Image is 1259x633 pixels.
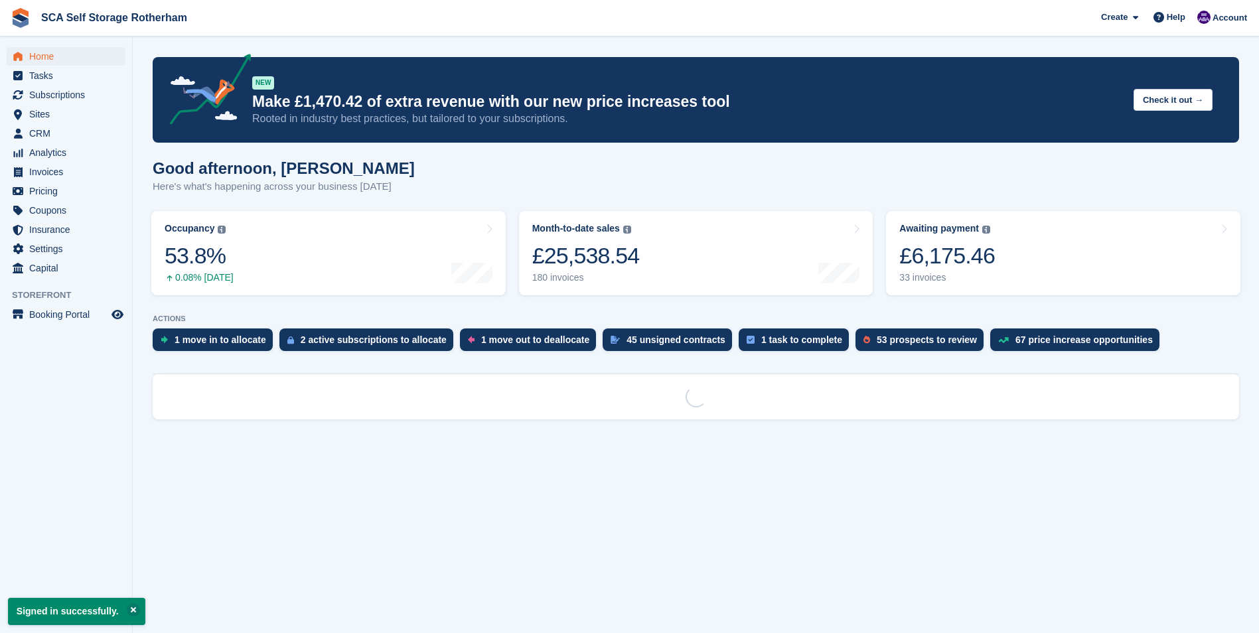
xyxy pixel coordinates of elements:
img: stora-icon-8386f47178a22dfd0bd8f6a31ec36ba5ce8667c1dd55bd0f319d3a0aa187defe.svg [11,8,31,28]
div: NEW [252,76,274,90]
div: Awaiting payment [899,223,979,234]
div: £6,175.46 [899,242,995,269]
div: 45 unsigned contracts [627,334,725,345]
span: Settings [29,240,109,258]
a: menu [7,47,125,66]
span: Pricing [29,182,109,200]
p: ACTIONS [153,315,1239,323]
span: Create [1101,11,1128,24]
a: menu [7,124,125,143]
img: icon-info-grey-7440780725fd019a000dd9b08b2336e03edf1995a4989e88bcd33f0948082b44.svg [982,226,990,234]
a: menu [7,105,125,123]
span: Insurance [29,220,109,239]
a: menu [7,201,125,220]
img: contract_signature_icon-13c848040528278c33f63329250d36e43548de30e8caae1d1a13099fd9432cc5.svg [611,336,620,344]
span: Tasks [29,66,109,85]
div: 1 task to complete [761,334,842,345]
span: Booking Portal [29,305,109,324]
a: menu [7,240,125,258]
span: Analytics [29,143,109,162]
img: active_subscription_to_allocate_icon-d502201f5373d7db506a760aba3b589e785aa758c864c3986d89f69b8ff3... [287,336,294,344]
a: menu [7,182,125,200]
p: Rooted in industry best practices, but tailored to your subscriptions. [252,111,1123,126]
p: Make £1,470.42 of extra revenue with our new price increases tool [252,92,1123,111]
span: Subscriptions [29,86,109,104]
span: Coupons [29,201,109,220]
a: 1 task to complete [739,328,855,358]
div: 67 price increase opportunities [1015,334,1153,345]
a: menu [7,66,125,85]
a: 67 price increase opportunities [990,328,1166,358]
img: price-adjustments-announcement-icon-8257ccfd72463d97f412b2fc003d46551f7dbcb40ab6d574587a9cd5c0d94... [159,54,252,129]
img: task-75834270c22a3079a89374b754ae025e5fb1db73e45f91037f5363f120a921f8.svg [747,336,755,344]
a: 1 move in to allocate [153,328,279,358]
span: CRM [29,124,109,143]
a: 1 move out to deallocate [460,328,603,358]
span: Capital [29,259,109,277]
a: 45 unsigned contracts [603,328,739,358]
img: move_ins_to_allocate_icon-fdf77a2bb77ea45bf5b3d319d69a93e2d87916cf1d5bf7949dd705db3b84f3ca.svg [161,336,168,344]
span: Account [1213,11,1247,25]
a: menu [7,259,125,277]
a: menu [7,143,125,162]
a: menu [7,86,125,104]
div: 53 prospects to review [877,334,977,345]
img: prospect-51fa495bee0391a8d652442698ab0144808aea92771e9ea1ae160a38d050c398.svg [863,336,870,344]
span: Invoices [29,163,109,181]
span: Storefront [12,289,132,302]
p: Here's what's happening across your business [DATE] [153,179,415,194]
div: Month-to-date sales [532,223,620,234]
a: 53 prospects to review [855,328,990,358]
div: 2 active subscriptions to allocate [301,334,447,345]
div: £25,538.54 [532,242,640,269]
a: Preview store [110,307,125,322]
span: Home [29,47,109,66]
a: menu [7,163,125,181]
div: 33 invoices [899,272,995,283]
img: icon-info-grey-7440780725fd019a000dd9b08b2336e03edf1995a4989e88bcd33f0948082b44.svg [623,226,631,234]
img: move_outs_to_deallocate_icon-f764333ba52eb49d3ac5e1228854f67142a1ed5810a6f6cc68b1a99e826820c5.svg [468,336,475,344]
span: Help [1167,11,1185,24]
img: Kelly Neesham [1197,11,1211,24]
a: menu [7,305,125,324]
a: Occupancy 53.8% 0.08% [DATE] [151,211,506,295]
p: Signed in successfully. [8,598,145,625]
a: menu [7,220,125,239]
h1: Good afternoon, [PERSON_NAME] [153,159,415,177]
div: Occupancy [165,223,214,234]
a: Month-to-date sales £25,538.54 180 invoices [519,211,873,295]
a: Awaiting payment £6,175.46 33 invoices [886,211,1240,295]
div: 0.08% [DATE] [165,272,234,283]
span: Sites [29,105,109,123]
div: 180 invoices [532,272,640,283]
img: icon-info-grey-7440780725fd019a000dd9b08b2336e03edf1995a4989e88bcd33f0948082b44.svg [218,226,226,234]
div: 53.8% [165,242,234,269]
a: 2 active subscriptions to allocate [279,328,460,358]
div: 1 move in to allocate [175,334,266,345]
div: 1 move out to deallocate [481,334,589,345]
a: SCA Self Storage Rotherham [36,7,192,29]
img: price_increase_opportunities-93ffe204e8149a01c8c9dc8f82e8f89637d9d84a8eef4429ea346261dce0b2c0.svg [998,337,1009,343]
button: Check it out → [1134,89,1213,111]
